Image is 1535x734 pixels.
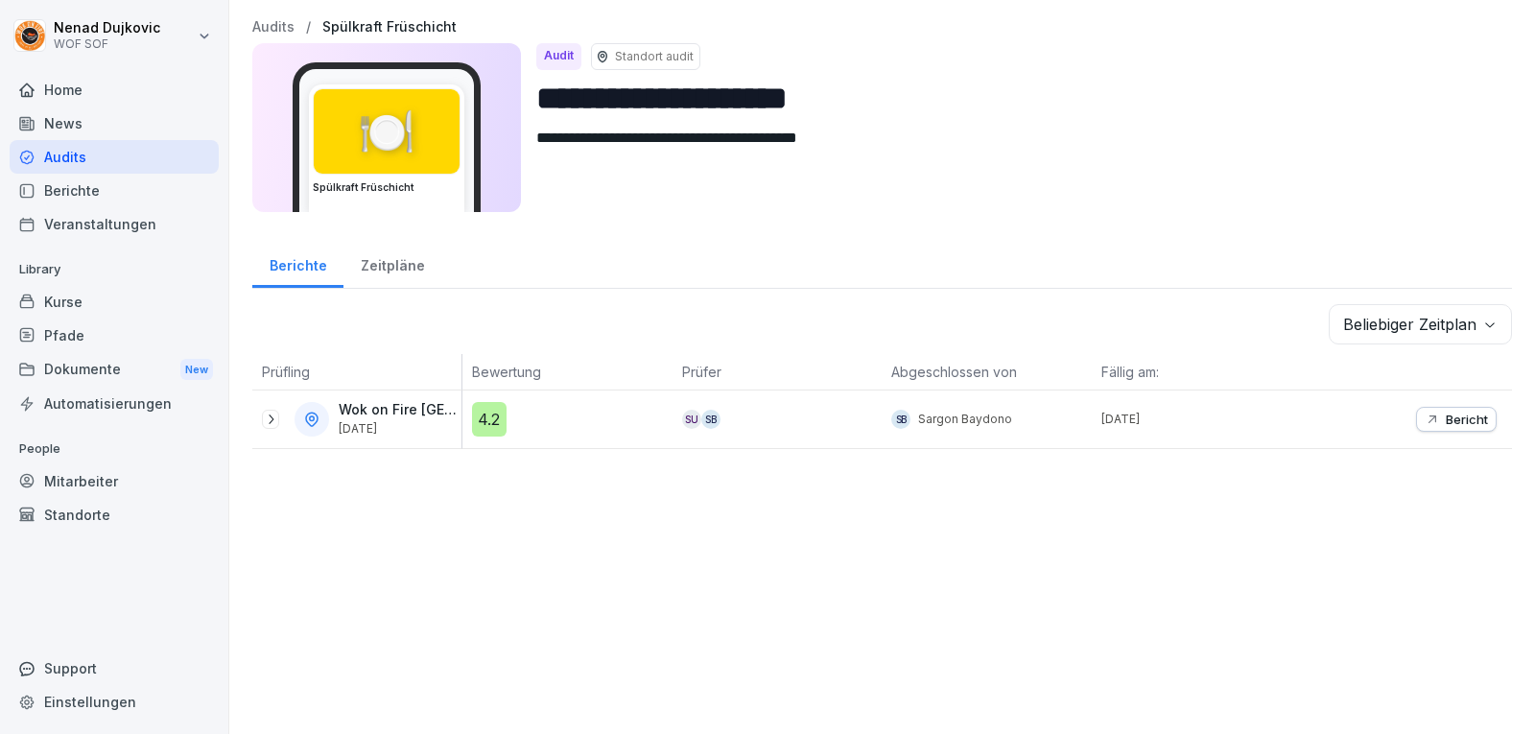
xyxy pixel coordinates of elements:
[313,180,460,195] h3: Spülkraft Früschicht
[252,239,343,288] a: Berichte
[54,20,160,36] p: Nenad Dujkovic
[615,48,694,65] p: Standort audit
[536,43,581,70] div: Audit
[252,19,295,36] a: Audits
[314,89,460,174] div: 🍽️
[10,352,219,388] div: Dokumente
[306,19,311,36] p: /
[891,362,1082,382] p: Abgeschlossen von
[322,19,457,36] a: Spülkraft Früschicht
[343,239,441,288] a: Zeitpläne
[10,254,219,285] p: Library
[1416,407,1497,432] button: Bericht
[891,410,910,429] div: SB
[339,422,458,436] p: [DATE]
[262,362,452,382] p: Prüfling
[10,651,219,685] div: Support
[10,685,219,719] a: Einstellungen
[10,207,219,241] a: Veranstaltungen
[10,285,219,319] a: Kurse
[10,464,219,498] a: Mitarbeiter
[673,354,883,391] th: Prüfer
[918,411,1012,428] p: Sargon Baydono
[10,352,219,388] a: DokumenteNew
[1101,411,1302,428] p: [DATE]
[701,410,720,429] div: SB
[10,498,219,532] a: Standorte
[10,319,219,352] a: Pfade
[10,174,219,207] a: Berichte
[682,410,701,429] div: SU
[1092,354,1302,391] th: Fällig am:
[10,434,219,464] p: People
[339,402,458,418] p: Wok on Fire [GEOGRAPHIC_DATA]
[10,107,219,140] a: News
[180,359,213,381] div: New
[10,73,219,107] a: Home
[10,140,219,174] a: Audits
[472,402,507,437] div: 4.2
[472,362,663,382] p: Bewertung
[1446,412,1488,427] p: Bericht
[10,387,219,420] a: Automatisierungen
[54,37,160,51] p: WOF SOF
